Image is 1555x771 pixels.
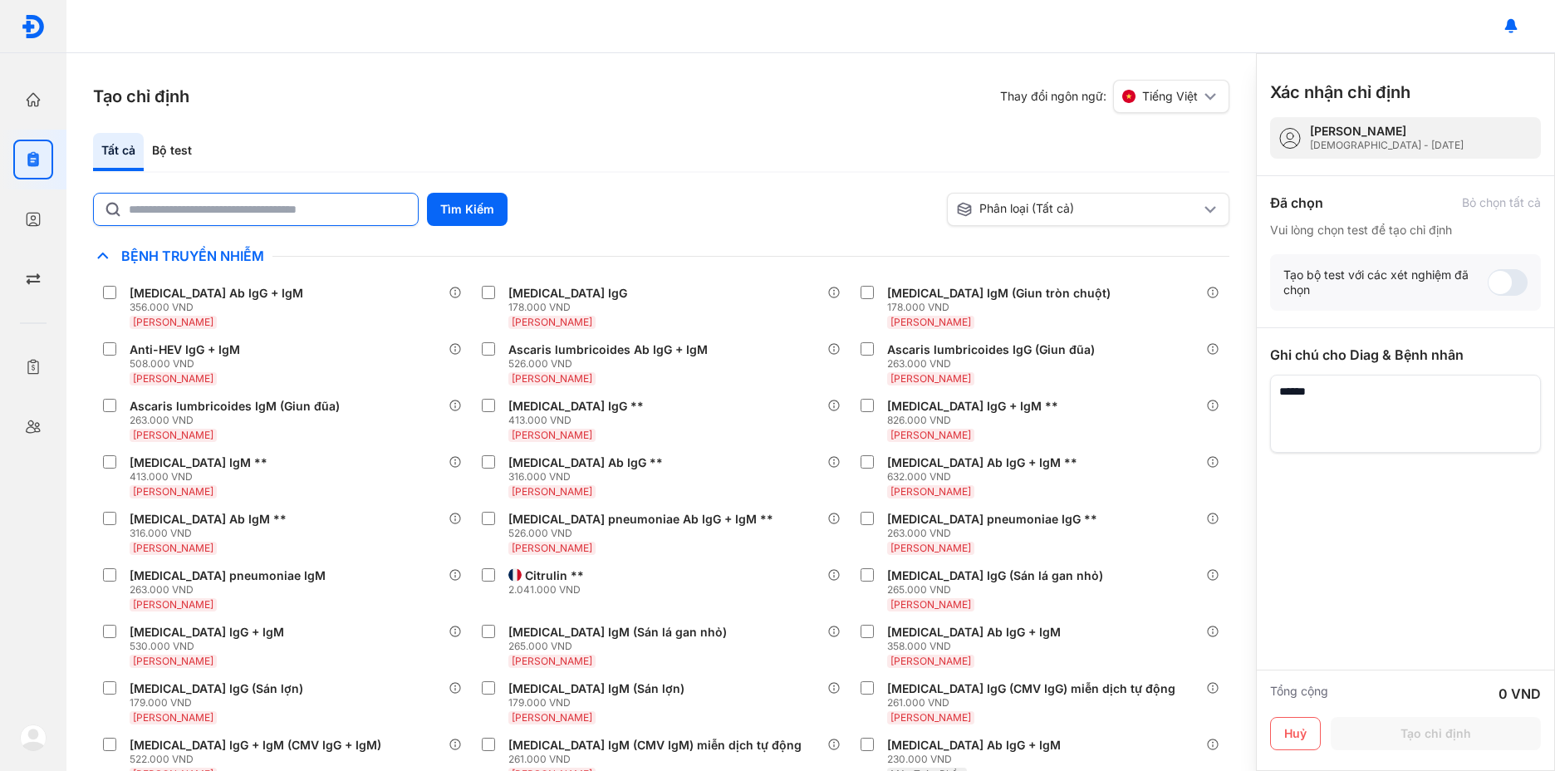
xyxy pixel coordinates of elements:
div: 826.000 VND [887,414,1065,427]
div: Ascaris lumbricoides IgG (Giun đũa) [887,342,1095,357]
div: [MEDICAL_DATA] Ab IgG ** [508,455,663,470]
div: 316.000 VND [508,470,670,484]
span: [PERSON_NAME] [890,316,971,328]
div: [MEDICAL_DATA] pneumoniae IgG ** [887,512,1097,527]
div: 522.000 VND [130,753,388,766]
span: [PERSON_NAME] [890,429,971,441]
span: [PERSON_NAME] [133,316,213,328]
div: 261.000 VND [508,753,808,766]
div: Tổng cộng [1270,684,1328,704]
div: 263.000 VND [887,357,1101,371]
span: [PERSON_NAME] [890,372,971,385]
div: [MEDICAL_DATA] IgG (CMV IgG) miễn dịch tự động [887,681,1175,696]
span: [PERSON_NAME] [890,485,971,498]
div: [MEDICAL_DATA] IgG + IgM (CMV IgG + IgM) [130,738,381,753]
div: Bỏ chọn tất cả [1462,195,1541,210]
div: [MEDICAL_DATA] IgG ** [508,399,644,414]
span: [PERSON_NAME] [512,429,592,441]
div: [MEDICAL_DATA] IgM (Sán lá gan nhỏ) [508,625,727,640]
div: 413.000 VND [130,470,274,484]
div: 632.000 VND [887,470,1084,484]
div: Tạo bộ test với các xét nghiệm đã chọn [1283,268,1488,297]
div: [MEDICAL_DATA] pneumoniae Ab IgG + IgM ** [508,512,773,527]
div: 265.000 VND [887,583,1110,597]
span: [PERSON_NAME] [133,655,213,667]
div: 263.000 VND [130,583,332,597]
div: 179.000 VND [130,696,310,710]
div: [MEDICAL_DATA] IgG [508,286,627,301]
div: Bộ test [144,133,200,171]
div: [MEDICAL_DATA] IgG (Sán lá gan nhỏ) [887,568,1103,583]
div: Ascaris lumbricoides IgM (Giun đũa) [130,399,340,414]
span: Tiếng Việt [1142,89,1198,104]
span: [PERSON_NAME] [890,542,971,554]
div: 2.041.000 VND [508,583,591,597]
div: 178.000 VND [887,301,1117,314]
div: Citrulin ** [525,568,584,583]
div: Thay đổi ngôn ngữ: [1000,80,1229,113]
span: [PERSON_NAME] [133,429,213,441]
div: 263.000 VND [887,527,1104,540]
div: [MEDICAL_DATA] Ab IgG + IgM ** [887,455,1077,470]
button: Huỷ [1270,717,1321,750]
span: [PERSON_NAME] [512,542,592,554]
div: [MEDICAL_DATA] IgM (Sán lợn) [508,681,684,696]
span: Bệnh Truyền Nhiễm [113,248,272,264]
h3: Xác nhận chỉ định [1270,81,1410,104]
span: [PERSON_NAME] [890,655,971,667]
div: [MEDICAL_DATA] IgM (Giun tròn chuột) [887,286,1111,301]
div: 261.000 VND [887,696,1182,710]
div: [MEDICAL_DATA] Ab IgG + IgM [130,286,303,301]
div: [MEDICAL_DATA] IgM (CMV IgM) miễn dịch tự động [508,738,802,753]
div: [MEDICAL_DATA] Ab IgG + IgM [887,738,1061,753]
div: 508.000 VND [130,357,247,371]
div: 530.000 VND [130,640,291,653]
img: logo [20,724,47,751]
span: [PERSON_NAME] [133,711,213,724]
div: Ascaris lumbricoides Ab IgG + IgM [508,342,708,357]
div: Tất cả [93,133,144,171]
div: 316.000 VND [130,527,293,540]
span: [PERSON_NAME] [512,372,592,385]
span: [PERSON_NAME] [512,316,592,328]
span: [PERSON_NAME] [133,598,213,611]
div: [MEDICAL_DATA] Ab IgM ** [130,512,287,527]
div: 263.000 VND [130,414,346,427]
div: 178.000 VND [508,301,634,314]
div: Đã chọn [1270,193,1323,213]
button: Tạo chỉ định [1331,717,1541,750]
div: 413.000 VND [508,414,650,427]
div: 526.000 VND [508,357,714,371]
span: [PERSON_NAME] [890,598,971,611]
div: 230.000 VND [887,753,1067,766]
div: [MEDICAL_DATA] Ab IgG + IgM [887,625,1061,640]
div: [MEDICAL_DATA] IgG (Sán lợn) [130,681,303,696]
span: [PERSON_NAME] [133,542,213,554]
div: Ghi chú cho Diag & Bệnh nhân [1270,345,1541,365]
div: [MEDICAL_DATA] IgM ** [130,455,267,470]
span: [PERSON_NAME] [133,485,213,498]
div: 526.000 VND [508,527,780,540]
div: [MEDICAL_DATA] IgG + IgM [130,625,284,640]
h3: Tạo chỉ định [93,85,189,108]
img: logo [21,14,46,39]
div: Vui lòng chọn test để tạo chỉ định [1270,223,1541,238]
button: Tìm Kiếm [427,193,508,226]
span: [PERSON_NAME] [512,711,592,724]
div: 0 VND [1499,684,1541,704]
span: [PERSON_NAME] [133,372,213,385]
div: 179.000 VND [508,696,691,710]
span: [PERSON_NAME] [512,655,592,667]
div: [MEDICAL_DATA] pneumoniae IgM [130,568,326,583]
div: [MEDICAL_DATA] IgG + IgM ** [887,399,1058,414]
div: Phân loại (Tất cả) [956,201,1200,218]
div: [PERSON_NAME] [1310,124,1464,139]
span: [PERSON_NAME] [512,485,592,498]
div: 356.000 VND [130,301,310,314]
div: 358.000 VND [887,640,1067,653]
div: Anti-HEV IgG + IgM [130,342,240,357]
div: 265.000 VND [508,640,733,653]
div: [DEMOGRAPHIC_DATA] - [DATE] [1310,139,1464,152]
span: [PERSON_NAME] [890,711,971,724]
